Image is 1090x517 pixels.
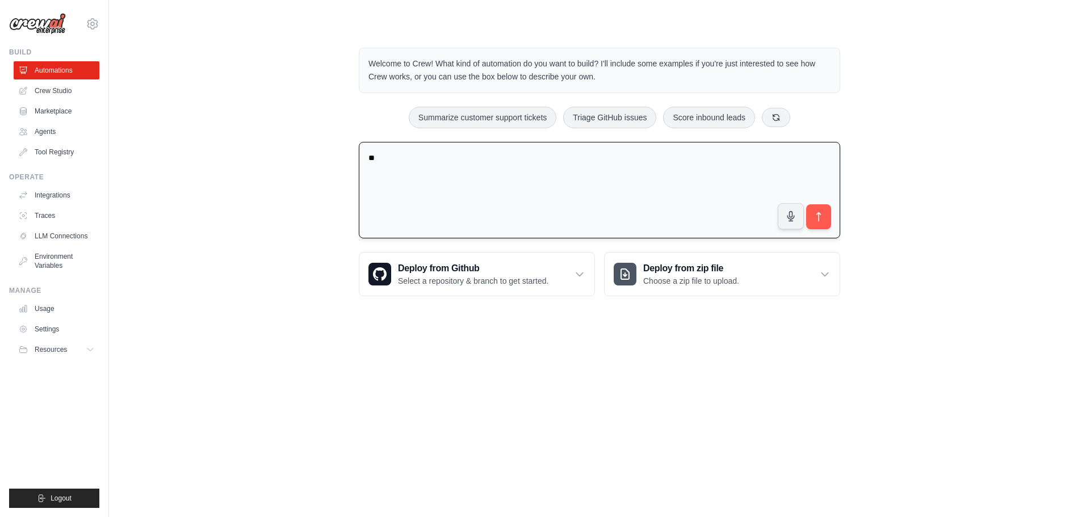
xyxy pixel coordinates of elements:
button: Resources [14,341,99,359]
a: Marketplace [14,102,99,120]
a: Settings [14,320,99,338]
a: Tool Registry [14,143,99,161]
div: Build [9,48,99,57]
p: Welcome to Crew! What kind of automation do you want to build? I'll include some examples if you'... [368,57,831,83]
span: Resources [35,345,67,354]
span: Logout [51,494,72,503]
a: Environment Variables [14,247,99,275]
h3: Deploy from Github [398,262,548,275]
div: Operate [9,173,99,182]
button: Score inbound leads [663,107,755,128]
h3: Deploy from zip file [643,262,739,275]
iframe: Chat Widget [1033,463,1090,517]
a: LLM Connections [14,227,99,245]
p: Choose a zip file to upload. [643,275,739,287]
a: Agents [14,123,99,141]
button: Summarize customer support tickets [409,107,556,128]
img: Logo [9,13,66,35]
p: Select a repository & branch to get started. [398,275,548,287]
a: Usage [14,300,99,318]
a: Crew Studio [14,82,99,100]
button: Logout [9,489,99,508]
button: Triage GitHub issues [563,107,656,128]
a: Traces [14,207,99,225]
a: Automations [14,61,99,79]
div: Manage [9,286,99,295]
a: Integrations [14,186,99,204]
